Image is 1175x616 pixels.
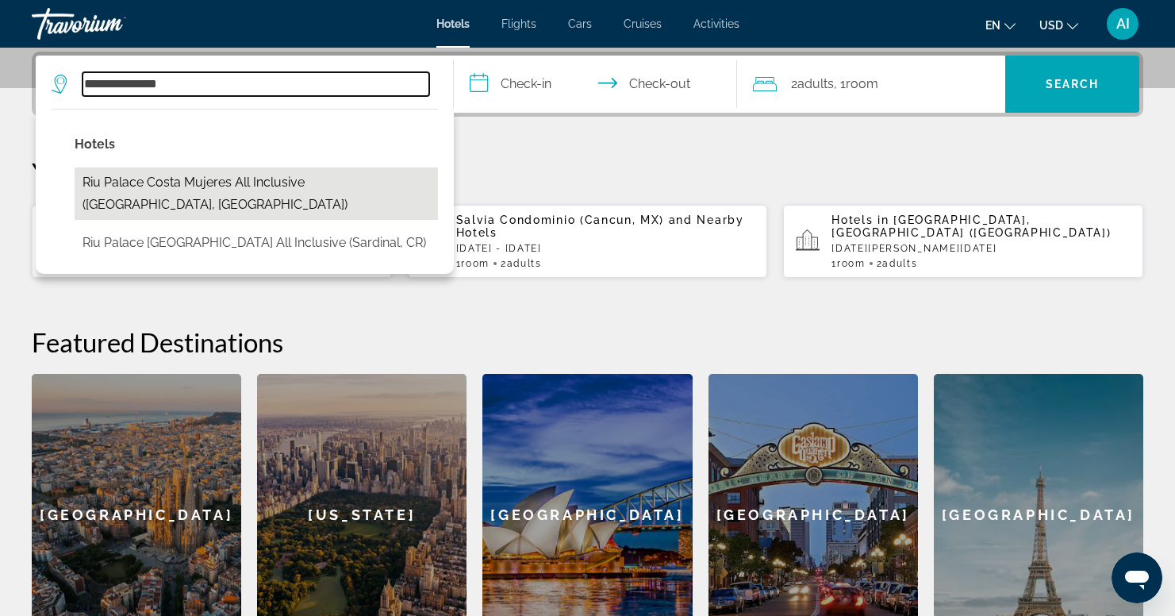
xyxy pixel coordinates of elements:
a: Travorium [32,3,190,44]
span: 1 [831,258,865,269]
span: AI [1116,16,1130,32]
button: Select hotel: Riu Palace Costa Rica All Inclusive (Sardinal, CR) [75,228,438,258]
button: Salvia Condominio (Cancun, MX) and Nearby Hotels[DATE] - [DATE]1Room2Adults [408,204,768,279]
span: [GEOGRAPHIC_DATA], [GEOGRAPHIC_DATA] ([GEOGRAPHIC_DATA]) [831,214,1111,239]
span: 1 [456,258,490,269]
p: Hotel options [75,133,438,156]
button: Dreams Sands Cancun ([GEOGRAPHIC_DATA], [GEOGRAPHIC_DATA]) and Nearby Hotels[DATE] - [DATE]1Room2... [32,204,392,279]
span: Search [1046,78,1100,90]
span: 2 [791,73,834,95]
button: Hotels in [GEOGRAPHIC_DATA], [GEOGRAPHIC_DATA] ([GEOGRAPHIC_DATA])[DATE][PERSON_NAME][DATE]1Room2... [783,204,1143,279]
input: Search hotel destination [83,72,429,96]
iframe: Button to launch messaging window [1112,552,1162,603]
span: Adults [507,258,542,269]
a: Hotels [436,17,470,30]
p: Your Recent Searches [32,156,1143,188]
a: Activities [693,17,739,30]
button: Change currency [1039,13,1078,37]
button: Search [1005,56,1139,113]
span: and Nearby Hotels [456,214,744,239]
button: Travelers: 2 adults, 0 children [737,56,1005,113]
h2: Featured Destinations [32,326,1143,358]
button: User Menu [1102,7,1143,40]
button: Change language [985,13,1016,37]
div: Destination search results [36,109,454,274]
a: Cars [568,17,592,30]
button: Select check in and out date [454,56,738,113]
a: Flights [501,17,536,30]
span: en [985,19,1000,32]
span: Hotels in [831,214,889,226]
span: USD [1039,19,1063,32]
span: Adults [882,258,917,269]
span: 2 [877,258,918,269]
span: 2 [501,258,542,269]
span: Room [846,76,878,91]
a: Cruises [624,17,662,30]
button: Select hotel: Riu Palace Costa Mujeres All Inclusive (Cancun, MX) [75,167,438,220]
span: , 1 [834,73,878,95]
p: [DATE] - [DATE] [456,243,755,254]
span: Room [837,258,866,269]
span: Adults [797,76,834,91]
span: Room [461,258,490,269]
p: [DATE][PERSON_NAME][DATE] [831,243,1131,254]
span: Salvia Condominio (Cancun, MX) [456,214,664,226]
div: Search widget [36,56,1139,113]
